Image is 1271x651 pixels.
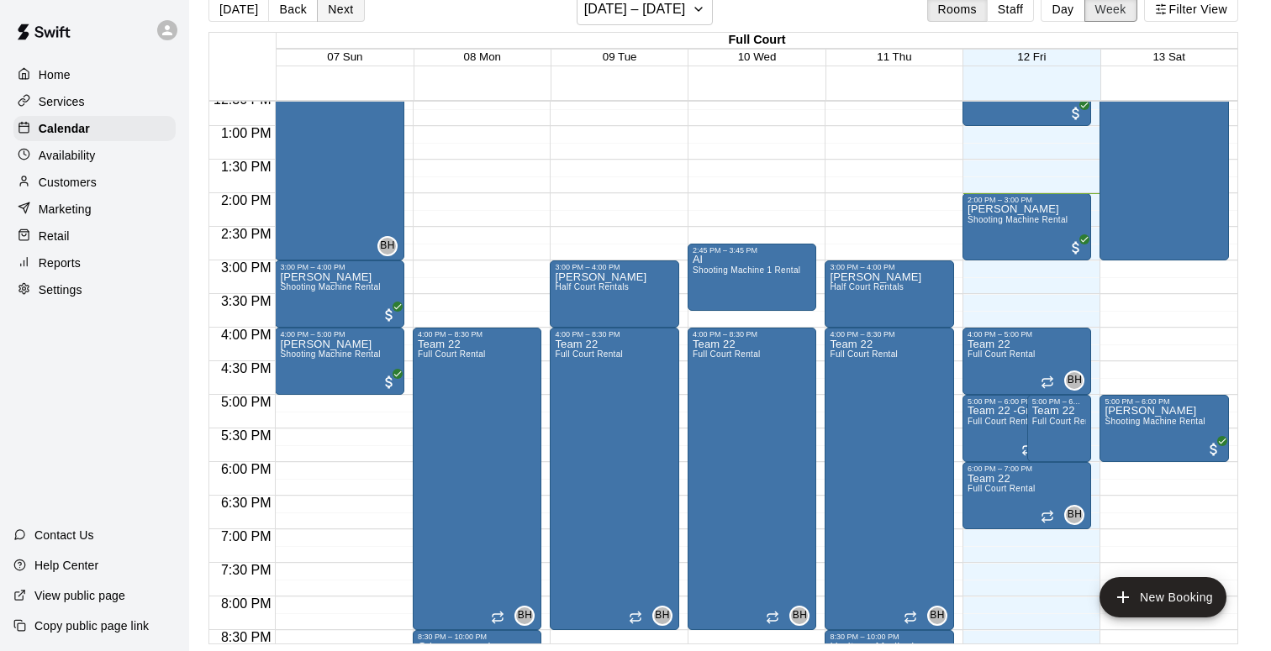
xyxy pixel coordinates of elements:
[518,607,532,624] span: BH
[968,196,1087,204] div: 2:00 PM – 3:00 PM
[796,606,810,626] span: Brandon Holmes
[217,630,276,644] span: 8:30 PM
[962,193,1092,260] div: 2:00 PM – 3:00 PM: Dwayne Lucas
[217,227,276,241] span: 2:30 PM
[693,330,812,339] div: 4:00 PM – 8:30 PM
[1068,507,1082,523] span: BH
[275,59,404,260] div: 12:00 PM – 3:00 PM: Team 22
[1100,577,1226,617] button: add
[34,587,125,604] p: View public page
[380,238,394,255] span: BH
[34,557,98,574] p: Help Center
[825,260,954,328] div: 3:00 PM – 4:00 PM: Anthony
[1041,510,1054,523] span: Recurring event
[1105,397,1224,406] div: 5:00 PM – 6:00 PM
[927,606,947,626] div: Brandon Holmes
[217,596,276,611] span: 8:00 PM
[830,282,904,291] span: Half Court Rentals
[418,330,537,339] div: 4:00 PM – 8:30 PM
[968,215,1068,224] span: Shooting Machine Rental
[39,174,97,191] p: Customers
[1105,417,1205,426] span: Shooting Machine Rental
[968,349,1036,359] span: Full Court Rental
[39,93,85,110] p: Services
[13,89,176,114] div: Services
[904,611,917,624] span: Recurring event
[1017,50,1046,63] button: 12 Fri
[217,260,276,275] span: 3:00 PM
[418,349,486,359] span: Full Court Rental
[1152,50,1185,63] button: 13 Sat
[13,143,176,168] a: Availability
[962,462,1092,529] div: 6:00 PM – 7:00 PM: Team 22
[1068,105,1084,122] span: All customers have paid
[555,349,623,359] span: Full Court Rental
[384,236,398,256] span: Brandon Holmes
[13,197,176,222] a: Marketing
[629,611,642,624] span: Recurring event
[830,349,898,359] span: Full Court Rental
[652,606,672,626] div: Brandon Holmes
[39,201,92,218] p: Marketing
[1071,505,1084,525] span: Brandon Holmes
[280,330,399,339] div: 4:00 PM – 5:00 PM
[1071,370,1084,391] span: Brandon Holmes
[1100,395,1229,462] div: 5:00 PM – 6:00 PM: Jay Greaser
[738,50,777,63] button: 10 Wed
[1032,417,1100,426] span: Full Court Rental
[930,607,944,624] span: BH
[555,330,674,339] div: 4:00 PM – 8:30 PM
[877,50,911,63] button: 11 Thu
[1027,395,1092,462] div: 5:00 PM – 6:00 PM: Team 22
[217,529,276,543] span: 7:00 PM
[1205,441,1222,458] span: All customers have paid
[659,606,672,626] span: Brandon Holmes
[789,606,810,626] div: Brandon Holmes
[217,462,276,476] span: 6:00 PM
[521,606,535,626] span: Brandon Holmes
[13,62,176,87] a: Home
[13,250,176,276] div: Reports
[39,120,90,137] p: Calendar
[464,50,501,63] button: 08 Mon
[277,33,1237,49] div: Full Court
[275,260,404,328] div: 3:00 PM – 4:00 PM: Melvil Delestre
[693,265,800,275] span: Shooting Machine 1 Rental
[217,428,276,443] span: 5:30 PM
[39,255,81,271] p: Reports
[13,277,176,302] a: Settings
[491,611,504,624] span: Recurring event
[275,328,404,395] div: 4:00 PM – 5:00 PM: Melvil Delestre
[39,66,71,83] p: Home
[39,147,96,164] p: Availability
[377,236,398,256] div: Brandon Holmes
[217,294,276,308] span: 3:30 PM
[13,223,176,249] div: Retail
[13,116,176,141] a: Calendar
[13,170,176,195] div: Customers
[968,417,1036,426] span: Full Court Rental
[766,611,779,624] span: Recurring event
[603,50,637,63] button: 09 Tue
[217,563,276,577] span: 7:30 PM
[34,527,94,543] p: Contact Us
[655,607,669,624] span: BH
[327,50,362,63] span: 07 Sun
[968,397,1067,406] div: 5:00 PM – 6:00 PM
[1068,239,1084,256] span: All customers have paid
[418,633,537,641] div: 8:30 PM – 10:00 PM
[1064,505,1084,525] div: Brandon Holmes
[1021,443,1035,456] span: Recurring event
[550,328,679,630] div: 4:00 PM – 8:30 PM: Team 22
[217,395,276,409] span: 5:00 PM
